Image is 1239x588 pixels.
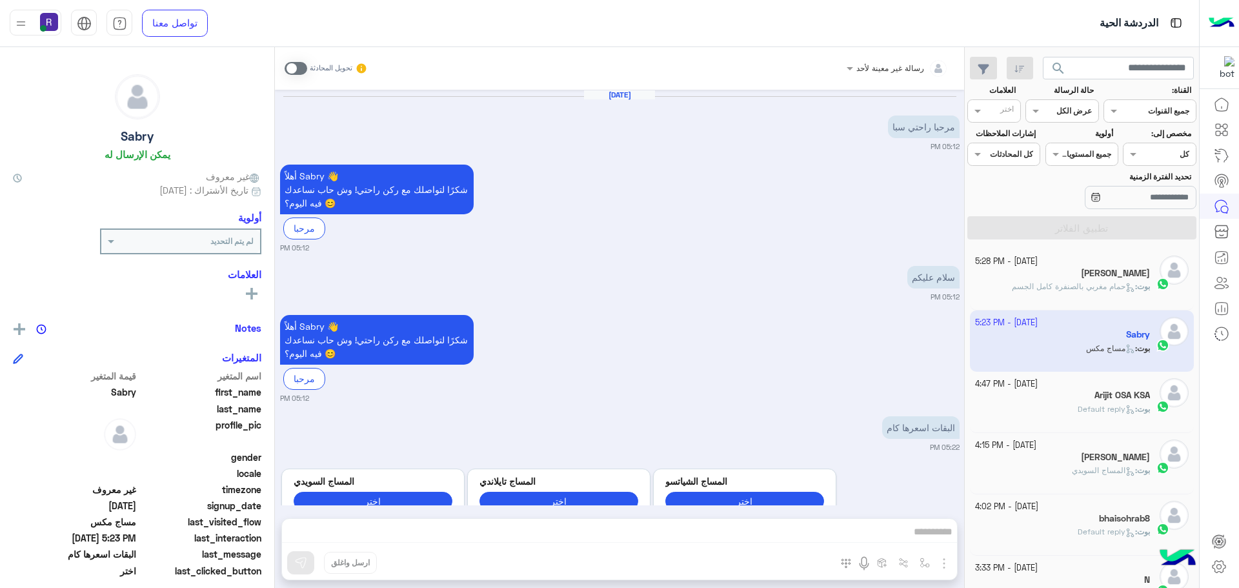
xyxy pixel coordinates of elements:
span: بوت [1137,465,1150,475]
span: بوت [1137,527,1150,536]
label: مخصص إلى: [1125,128,1191,139]
span: البقات اسعرها كام [13,547,136,561]
label: القناة: [1105,85,1192,96]
small: 05:12 PM [931,292,960,302]
p: الدردشة الحية [1100,15,1158,32]
span: غير معروف [206,170,261,183]
span: بوت [1137,281,1150,291]
img: defaultAdmin.png [116,75,159,119]
span: Default reply [1078,404,1135,414]
img: defaultAdmin.png [1160,256,1189,285]
small: [DATE] - 3:33 PM [975,562,1038,574]
div: اختر [1000,103,1016,118]
span: غير معروف [13,483,136,496]
span: مساج مكس [13,515,136,529]
span: last_name [139,402,262,416]
label: إشارات الملاحظات [969,128,1035,139]
span: first_name [139,385,262,399]
p: 11/10/2025, 5:12 PM [888,116,960,138]
img: WhatsApp [1156,523,1169,536]
label: أولوية [1047,128,1113,139]
span: 2025-10-11T14:23:13.812Z [13,531,136,545]
span: timezone [139,483,262,496]
img: notes [36,324,46,334]
p: 11/10/2025, 5:12 PM [280,315,474,365]
span: 2025-10-11T14:12:40.035Z [13,499,136,512]
small: 05:12 PM [280,393,309,403]
span: last_message [139,547,262,561]
span: signup_date [139,499,262,512]
small: 05:22 PM [930,442,960,452]
img: defaultAdmin.png [1160,378,1189,407]
h6: المتغيرات [222,352,261,363]
span: last_visited_flow [139,515,262,529]
img: WhatsApp [1156,461,1169,474]
p: المساج تايلاندي [479,474,638,488]
label: تحديد الفترة الزمنية [1047,171,1191,183]
div: مرحبا [283,368,325,389]
span: null [13,467,136,480]
span: تاريخ الأشتراك : [DATE] [159,183,248,197]
b: : [1135,527,1150,536]
b: : [1135,404,1150,414]
h6: أولوية [238,212,261,223]
small: [DATE] - 4:02 PM [975,501,1038,513]
img: defaultAdmin.png [104,418,136,451]
img: defaultAdmin.png [1160,440,1189,469]
p: 11/10/2025, 5:12 PM [280,165,474,214]
span: بوت [1137,404,1150,414]
span: Default reply [1078,527,1135,536]
img: profile [13,15,29,32]
h6: العلامات [13,269,261,280]
img: userImage [40,13,58,31]
small: [DATE] - 5:28 PM [975,256,1038,268]
button: تطبيق الفلاتر [967,216,1196,239]
h6: Notes [235,322,261,334]
a: tab [106,10,132,37]
span: المساج السويدي [1072,465,1135,475]
h6: [DATE] [584,90,655,99]
img: defaultAdmin.png [1160,501,1189,530]
b: لم يتم التحديد [210,236,254,246]
p: 11/10/2025, 5:22 PM [882,416,960,439]
div: مرحبا [283,218,325,239]
p: المساج الشياتسو [665,474,824,488]
img: tab [1168,15,1184,31]
img: WhatsApp [1156,400,1169,413]
small: [DATE] - 4:47 PM [975,378,1038,390]
img: tab [112,16,127,31]
span: null [13,451,136,464]
h5: Arijit OSA KSA [1094,390,1150,401]
b: : [1135,281,1150,291]
img: 322853014244696 [1211,56,1234,79]
span: locale [139,467,262,480]
label: حالة الرسالة [1027,85,1094,96]
b: : [1135,465,1150,475]
h5: Abu_Zakariya Ksa [1081,268,1150,279]
img: add [14,323,25,335]
h5: Muhammad Hamza [1081,452,1150,463]
a: تواصل معنا [142,10,208,37]
button: اختر [665,492,824,511]
span: search [1051,61,1066,76]
span: اسم المتغير [139,369,262,383]
small: 05:12 PM [931,141,960,152]
span: profile_pic [139,418,262,448]
img: Logo [1209,10,1234,37]
span: Sabry [13,385,136,399]
button: اختر [479,492,638,511]
label: العلامات [969,85,1016,96]
p: 11/10/2025, 5:12 PM [907,266,960,289]
button: اختر [294,492,452,511]
h5: Sabry [121,129,154,144]
span: حمام مغربي بالصنفرة كامل الجسم [1012,281,1135,291]
span: last_interaction [139,531,262,545]
span: رسالة غير معينة لأحد [856,63,924,73]
small: تحويل المحادثة [310,63,352,74]
h6: يمكن الإرسال له [105,148,170,160]
h5: N [1144,574,1150,585]
small: 05:12 PM [280,243,309,253]
span: اختر [13,564,136,578]
span: gender [139,451,262,464]
img: hulul-logo.png [1155,536,1200,582]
